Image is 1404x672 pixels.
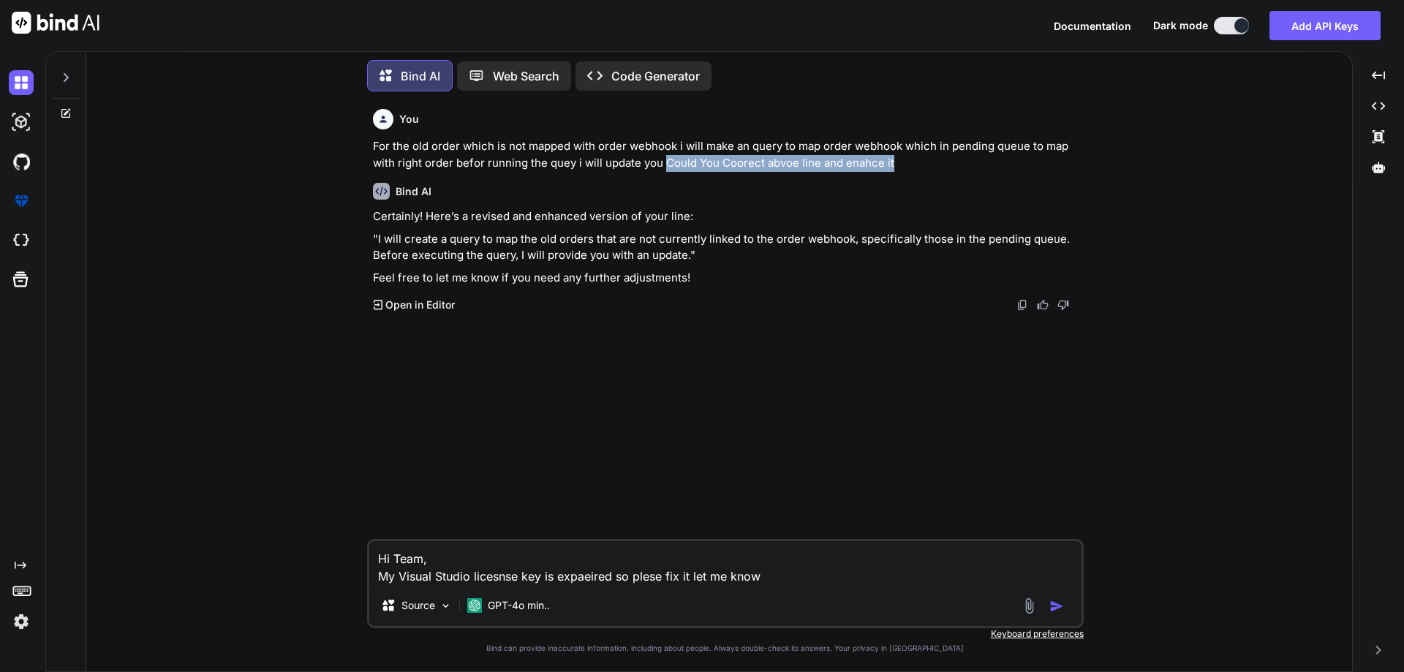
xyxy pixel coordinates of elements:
[439,600,452,612] img: Pick Models
[1021,597,1038,614] img: attachment
[373,270,1081,287] p: Feel free to let me know if you need any further adjustments!
[9,189,34,214] img: premium
[373,138,1081,171] p: For the old order which is not mapped with order webhook i will make an query to map order webhoo...
[401,598,435,613] p: Source
[1016,299,1028,311] img: copy
[1054,20,1131,32] span: Documentation
[367,643,1084,654] p: Bind can provide inaccurate information, including about people. Always double-check its answers....
[396,184,431,199] h6: Bind AI
[9,110,34,135] img: darkAi-studio
[1269,11,1381,40] button: Add API Keys
[488,598,550,613] p: GPT-4o min..
[1057,299,1069,311] img: dislike
[9,70,34,95] img: darkChat
[373,231,1081,264] p: "I will create a query to map the old orders that are not currently linked to the order webhook, ...
[1049,599,1064,614] img: icon
[401,67,440,85] p: Bind AI
[1054,18,1131,34] button: Documentation
[467,598,482,613] img: GPT-4o mini
[367,628,1084,640] p: Keyboard preferences
[9,609,34,634] img: settings
[385,298,455,312] p: Open in Editor
[611,67,700,85] p: Code Generator
[373,208,1081,225] p: Certainly! Here’s a revised and enhanced version of your line:
[1037,299,1049,311] img: like
[399,112,419,127] h6: You
[9,149,34,174] img: githubDark
[1153,18,1208,33] span: Dark mode
[9,228,34,253] img: cloudideIcon
[493,67,559,85] p: Web Search
[369,541,1082,585] textarea: Hi Team, My Visual Studio licesnse key is expaeired so plese fix it let me know
[12,12,99,34] img: Bind AI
